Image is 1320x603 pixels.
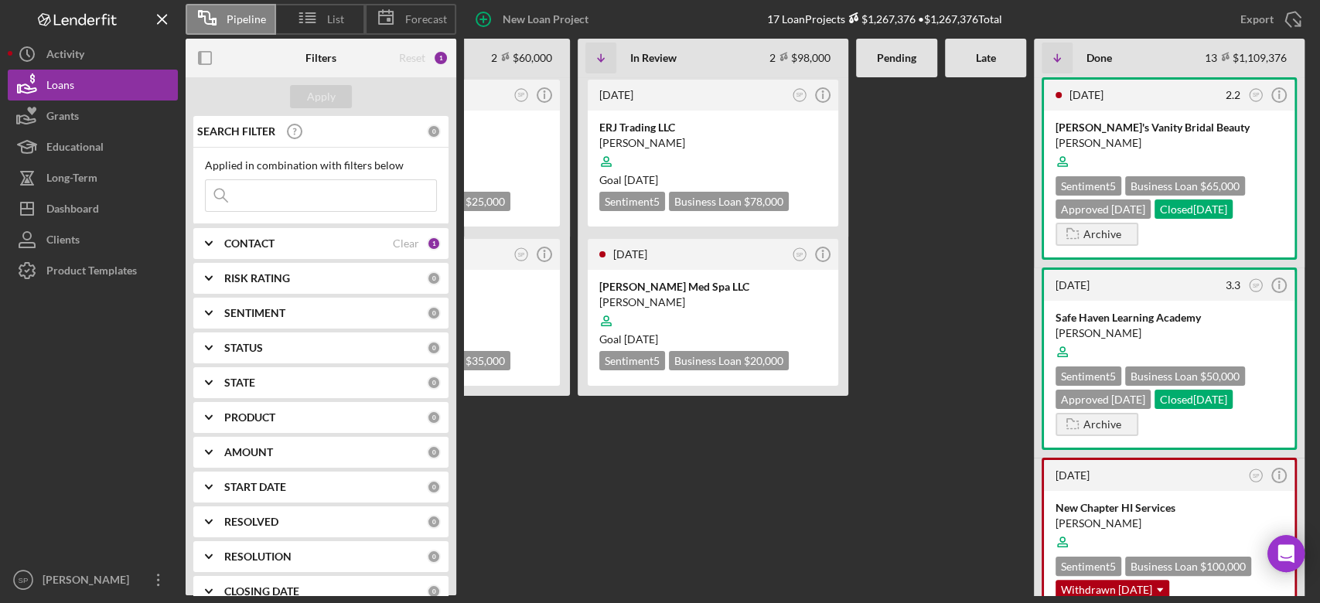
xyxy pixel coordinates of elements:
[224,550,292,563] b: RESOLUTION
[8,193,178,224] button: Dashboard
[1056,176,1121,196] div: Sentiment 5
[427,411,441,424] div: 0
[46,70,74,104] div: Loans
[427,271,441,285] div: 0
[511,85,532,106] button: SP
[1083,413,1121,436] div: Archive
[669,192,789,211] div: Business Loan
[1056,500,1283,516] div: New Chapter HI Services
[599,295,827,310] div: [PERSON_NAME]
[624,173,658,186] time: 11/06/2025
[46,162,97,197] div: Long-Term
[433,50,449,66] div: 1
[224,342,263,354] b: STATUS
[427,550,441,564] div: 0
[1246,85,1267,106] button: SP
[599,332,658,346] span: Goal
[8,564,178,595] button: SP[PERSON_NAME]
[427,341,441,355] div: 0
[669,351,789,370] div: Business Loan
[790,244,810,265] button: SP
[1056,199,1151,219] div: Approved [DATE]
[427,480,441,494] div: 0
[1240,4,1274,35] div: Export
[767,12,1002,26] div: 17 Loan Projects • $1,267,376 Total
[8,39,178,70] a: Activity
[393,237,419,250] div: Clear
[1056,120,1283,135] div: [PERSON_NAME]'s Vanity Bridal Beauty
[8,70,178,100] a: Loans
[518,251,525,257] text: SP
[1056,468,1090,482] time: 2025-05-28 22:17
[427,445,441,459] div: 0
[1042,77,1297,260] a: [DATE]2.2SP[PERSON_NAME]'s Vanity Bridal Beauty[PERSON_NAME]Sentiment5Business Loan $65,000Approv...
[8,131,178,162] a: Educational
[1056,580,1169,599] div: Withdrawn [DATE]
[491,51,552,64] div: 2 $60,000
[744,195,783,208] span: $78,000
[224,307,285,319] b: SENTIMENT
[46,255,137,290] div: Product Templates
[8,255,178,286] button: Product Templates
[613,247,647,261] time: 2025-06-20 14:32
[1225,4,1312,35] button: Export
[599,173,658,186] span: Goal
[769,51,831,64] div: 2 $98,000
[1056,278,1090,291] time: 2025-07-09 22:04
[877,52,916,64] b: Pending
[1069,88,1103,101] time: 2025-09-10 22:57
[1205,51,1287,64] div: 13 $1,109,376
[227,13,266,26] span: Pipeline
[427,306,441,320] div: 0
[224,585,299,598] b: CLOSING DATE
[466,195,505,208] span: $25,000
[8,100,178,131] button: Grants
[46,100,79,135] div: Grants
[399,52,425,64] div: Reset
[307,85,336,108] div: Apply
[197,125,275,138] b: SEARCH FILTER
[790,85,810,106] button: SP
[1155,199,1233,219] div: Closed [DATE]
[1056,413,1138,436] button: Archive
[511,244,532,265] button: SP
[1253,92,1260,97] text: SP
[39,564,139,599] div: [PERSON_NAME]
[1056,366,1121,386] div: Sentiment 5
[224,516,278,528] b: RESOLVED
[1125,176,1245,196] div: Business Loan $65,000
[224,446,273,458] b: AMOUNT
[1083,223,1121,246] div: Archive
[224,272,290,284] b: RISK RATING
[1042,267,1297,450] a: [DATE]3.3SPSafe Haven Learning Academy[PERSON_NAME]Sentiment5Business Loan $50,000Approved [DATE]...
[8,162,178,193] button: Long-Term
[1226,279,1240,291] div: 3.3
[503,4,588,35] div: New Loan Project
[1056,135,1283,151] div: [PERSON_NAME]
[744,354,783,367] span: $20,000
[1056,390,1151,409] div: Approved [DATE]
[845,12,916,26] div: $1,267,376
[796,251,803,257] text: SP
[1125,366,1245,386] div: Business Loan $50,000
[1056,516,1283,531] div: [PERSON_NAME]
[8,224,178,255] button: Clients
[46,224,80,259] div: Clients
[464,4,604,35] button: New Loan Project
[599,120,827,135] div: ERJ Trading LLC
[1056,223,1138,246] button: Archive
[1226,89,1240,101] div: 2.2
[796,92,803,97] text: SP
[427,124,441,138] div: 0
[46,131,104,166] div: Educational
[1125,557,1251,576] div: Business Loan $100,000
[405,13,447,26] span: Forecast
[1155,390,1233,409] div: Closed [DATE]
[1056,557,1121,576] div: Sentiment 5
[1253,472,1260,478] text: SP
[290,85,352,108] button: Apply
